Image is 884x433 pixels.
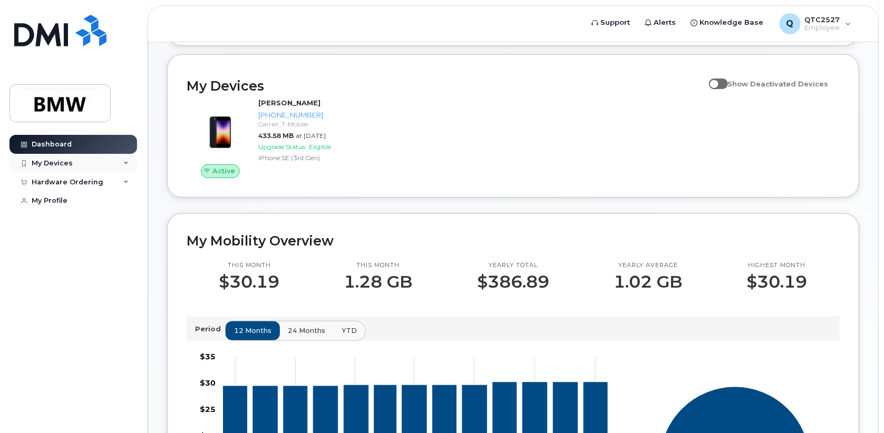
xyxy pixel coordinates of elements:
[638,12,684,33] a: Alerts
[258,132,294,140] span: 433.58 MB
[288,326,325,336] span: 24 months
[614,272,682,291] p: 1.02 GB
[805,15,840,24] span: QTC2527
[805,24,840,32] span: Employee
[296,132,326,140] span: at [DATE]
[200,352,216,361] tspan: $35
[258,99,320,107] strong: [PERSON_NAME]
[477,261,549,270] p: Yearly total
[219,272,279,291] p: $30.19
[187,78,704,94] h2: My Devices
[654,17,676,28] span: Alerts
[477,272,549,291] p: $386.89
[747,272,808,291] p: $30.19
[728,80,829,88] span: Show Deactivated Devices
[786,17,794,30] span: Q
[342,326,357,336] span: YTD
[258,120,336,129] div: Carrier: T-Mobile
[200,405,216,414] tspan: $25
[747,261,808,270] p: Highest month
[187,233,840,249] h2: My Mobility Overview
[212,166,235,176] span: Active
[195,324,225,334] p: Period
[258,143,307,151] span: Upgrade Status:
[601,17,630,28] span: Support
[585,12,638,33] a: Support
[219,261,279,270] p: This month
[258,110,336,120] div: [PHONE_NUMBER]
[344,272,413,291] p: 1.28 GB
[200,378,216,388] tspan: $30
[258,153,336,162] div: iPhone SE (3rd Gen)
[684,12,771,33] a: Knowledge Base
[309,143,331,151] span: Eligible
[195,103,246,154] img: image20231002-3703462-1angbar.jpeg
[772,13,859,34] div: QTC2527
[700,17,764,28] span: Knowledge Base
[614,261,682,270] p: Yearly average
[344,261,413,270] p: This month
[709,74,717,82] input: Show Deactivated Devices
[187,98,341,178] a: Active[PERSON_NAME][PHONE_NUMBER]Carrier: T-Mobile433.58 MBat [DATE]Upgrade Status:EligibleiPhone...
[838,387,876,425] iframe: Messenger Launcher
